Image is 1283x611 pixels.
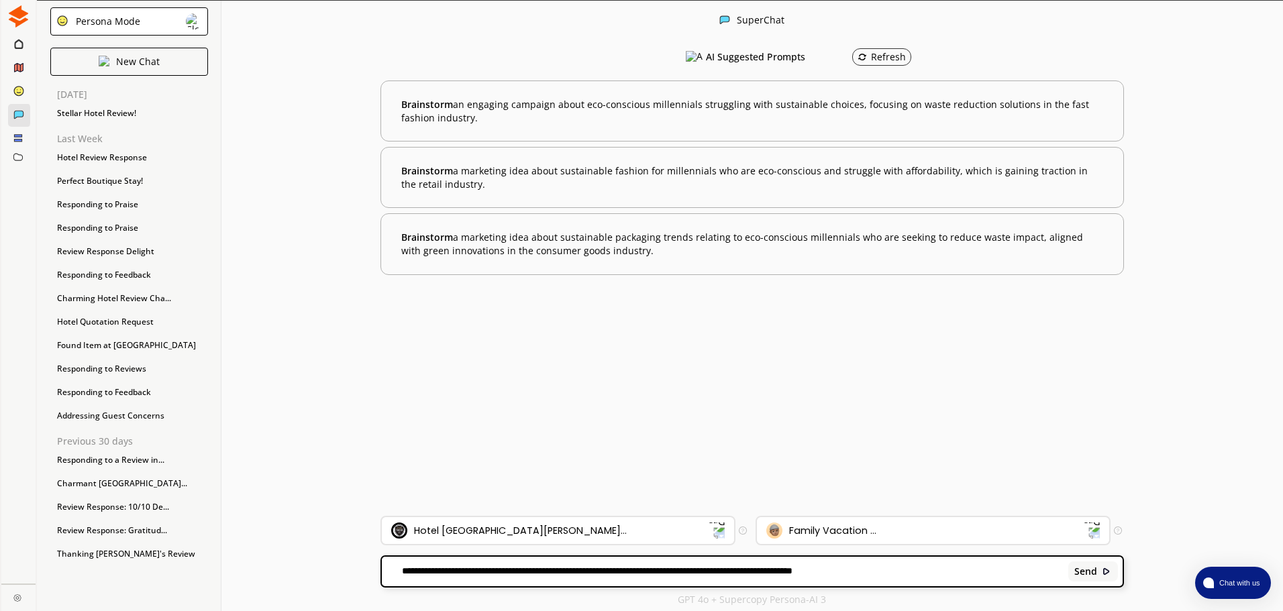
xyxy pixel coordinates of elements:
img: Close [186,13,202,30]
img: Brand Icon [391,522,407,539]
div: Review Response Delight [50,241,208,262]
div: Responding to a Review in... [50,450,208,470]
b: a marketing idea about sustainable fashion for millennials who are eco-conscious and struggle wit... [401,164,1102,190]
img: Close [13,594,21,602]
div: Charmant [GEOGRAPHIC_DATA]... [50,474,208,494]
p: [DATE] [57,89,208,100]
p: GPT 4o + Supercopy Persona-AI 3 [678,594,826,605]
b: an engaging campaign about eco-conscious millennials struggling with sustainable choices, focusin... [401,98,1102,124]
img: Close [56,15,68,27]
p: Previous 30 days [57,436,208,447]
img: Dropdown Icon [708,522,725,539]
div: Hotel Quotation Request [50,312,208,332]
img: Audience Icon [766,522,782,539]
div: Refresh [858,52,906,62]
div: Charming Hotel Review Cha... [50,288,208,309]
img: Close [719,15,730,25]
div: Review Response: 10/10 De... [50,497,208,517]
div: Perfect Boutique Stay! [50,171,208,191]
a: Close [1,584,36,608]
div: Responding to Feedback [50,382,208,402]
span: Brainstorm [401,231,453,243]
b: Send [1074,566,1097,577]
img: AI Suggested Prompts [686,51,703,63]
button: atlas-launcher [1195,567,1271,599]
img: Dropdown Icon [1083,522,1100,539]
span: Chat with us [1214,577,1263,588]
span: Brainstorm [401,98,453,111]
h3: AI Suggested Prompts [706,47,805,67]
div: Family Vacation ... [789,525,876,536]
div: Negative Review Response [50,567,208,588]
div: Hotel [GEOGRAPHIC_DATA][PERSON_NAME]... [414,525,627,536]
img: Tooltip Icon [739,526,747,535]
div: Responding to Feedback [50,265,208,285]
img: Refresh [858,52,867,62]
div: Responding to Praise [50,195,208,215]
img: Close [99,56,109,66]
div: Thanking [PERSON_NAME]'s Review [50,544,208,564]
img: Close [7,5,30,27]
img: Tooltip Icon [1114,526,1122,535]
div: Responding to Reviews [50,359,208,379]
div: Responding to Praise [50,218,208,238]
div: SuperChat [737,15,784,27]
div: Found Item at [GEOGRAPHIC_DATA] [50,335,208,355]
span: Brainstorm [401,164,453,177]
div: Hotel Review Response [50,148,208,168]
p: Last Week [57,133,208,144]
div: Review Response: Gratitud... [50,520,208,541]
div: Persona Mode [71,16,140,27]
b: a marketing idea about sustainable packaging trends relating to eco-conscious millennials who are... [401,231,1102,257]
img: Close [1102,567,1111,576]
p: New Chat [116,56,160,67]
div: Stellar Hotel Review! [50,103,208,123]
div: Addressing Guest Concerns [50,406,208,426]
